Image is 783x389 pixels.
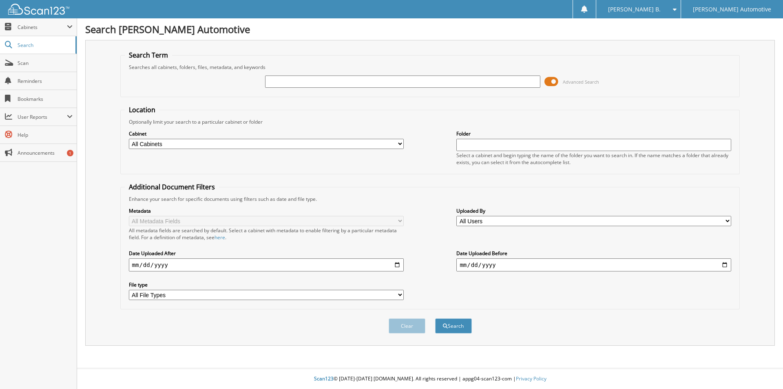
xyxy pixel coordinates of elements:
[456,152,731,166] div: Select a cabinet and begin typing the name of the folder you want to search in. If the name match...
[693,7,771,12] span: [PERSON_NAME] Automotive
[18,96,73,102] span: Bookmarks
[608,7,661,12] span: [PERSON_NAME] B.
[125,105,159,114] legend: Location
[435,318,472,333] button: Search
[125,118,736,125] div: Optionally limit your search to a particular cabinet or folder
[129,250,404,257] label: Date Uploaded After
[18,24,67,31] span: Cabinets
[18,42,71,49] span: Search
[125,182,219,191] legend: Additional Document Filters
[563,79,599,85] span: Advanced Search
[456,207,731,214] label: Uploaded By
[456,258,731,271] input: end
[129,281,404,288] label: File type
[129,227,404,241] div: All metadata fields are searched by default. Select a cabinet with metadata to enable filtering b...
[77,369,783,389] div: © [DATE]-[DATE] [DOMAIN_NAME]. All rights reserved | appg04-scan123-com |
[125,51,172,60] legend: Search Term
[67,150,73,156] div: 1
[125,196,736,202] div: Enhance your search for specific documents using filters such as date and file type.
[516,375,546,382] a: Privacy Policy
[456,130,731,137] label: Folder
[456,250,731,257] label: Date Uploaded Before
[18,60,73,67] span: Scan
[85,22,775,36] h1: Search [PERSON_NAME] Automotive
[18,149,73,156] span: Announcements
[129,130,404,137] label: Cabinet
[18,131,73,138] span: Help
[129,207,404,214] label: Metadata
[215,234,225,241] a: here
[8,4,69,15] img: scan123-logo-white.svg
[125,64,736,71] div: Searches all cabinets, folders, files, metadata, and keywords
[18,113,67,120] span: User Reports
[389,318,425,333] button: Clear
[314,375,334,382] span: Scan123
[129,258,404,271] input: start
[18,78,73,84] span: Reminders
